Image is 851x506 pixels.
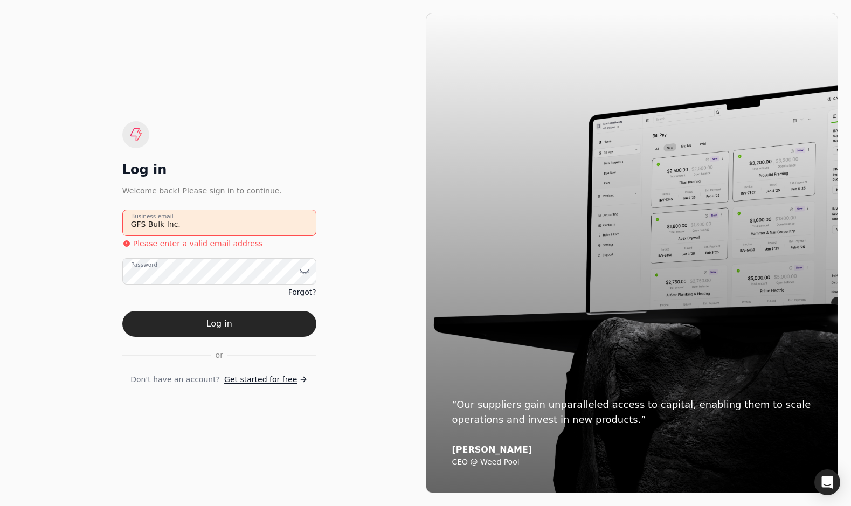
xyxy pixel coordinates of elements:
[130,374,220,385] span: Don't have an account?
[216,350,223,361] span: or
[224,374,297,385] span: Get started for free
[452,458,812,467] div: CEO @ Weed Pool
[452,397,812,427] div: “Our suppliers gain unparalleled access to capital, enabling them to scale operations and invest ...
[122,311,316,337] button: Log in
[131,260,157,269] label: Password
[131,212,174,220] label: Business email
[133,238,263,249] p: Please enter a valid email address
[224,374,308,385] a: Get started for free
[814,469,840,495] div: Open Intercom Messenger
[288,287,316,298] a: Forgot?
[452,445,812,455] div: [PERSON_NAME]
[122,161,316,178] div: Log in
[122,185,316,197] div: Welcome back! Please sign in to continue.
